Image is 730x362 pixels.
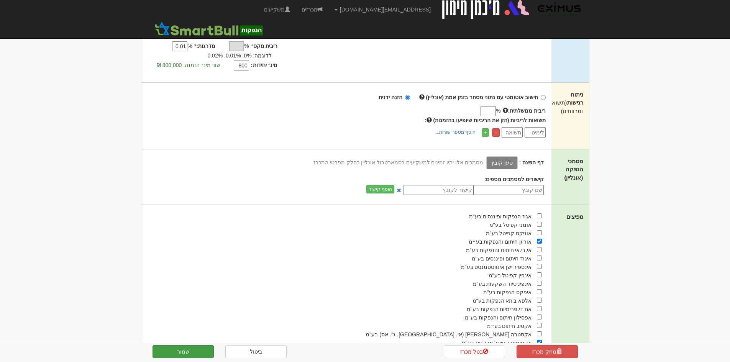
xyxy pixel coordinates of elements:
span: איגוד חיתום ופיננסים בע"מ [472,256,532,262]
button: הוסף קישור [366,185,394,193]
span: אינספיריישן אינווסטמנטס בע"מ [461,264,532,270]
span: % [244,42,249,50]
a: ביטול [225,345,287,358]
strong: חישוב אוטומטי עם נתוני מסחר בזמן אמת (אונליין) [426,94,538,100]
span: לדוגמה: 0%, 0.01%, 0.02% [207,52,272,59]
span: אינפין קפיטל בע"מ [489,272,532,278]
span: אוריון חיתום והנפקות בע״מ [469,239,532,245]
span: תשואות לריביות (הזן את הריביות שיופיעו בהזמנות) [433,117,546,123]
span: אם.די.פרימיום הנפקות בע"מ [467,306,532,312]
span: % [187,42,192,50]
span: איפקס הנפקות בע"מ [483,289,532,295]
span: שווי מינ׳ הזמנה: 800,000 ₪ [157,62,220,68]
label: מדרגות: [194,42,215,50]
span: אפסילון חיתום והנפקות בע"מ [465,314,532,321]
input: חישוב אוטומטי עם נתוני מסחר בזמן אמת (אונליין) [541,95,546,100]
label: ריבית מקס׳ [251,42,278,50]
span: מסמכים אלו יהיו זמינים למשקיעים בסמארטבול אונליין כחלק מפרטי המכרז [313,159,483,165]
span: אלפא ביתא הנפקות בע"מ [472,298,532,304]
label: ריבית ממשלתית: [503,107,546,115]
input: הזנה ידנית [405,95,410,100]
label: מפיצים [566,213,583,221]
span: אקסימוס קפיטל מרקטס בע"מ [462,340,532,346]
span: אי.בי.אי חיתום והנפקות בע"מ [466,247,532,253]
a: מחק מכרז [517,345,578,358]
span: אגוז הנפקות ופיננסים בע"מ [469,213,532,219]
input: שם קובץ [474,185,544,195]
a: הוסף מספר שורות... [433,128,478,136]
input: קישור לקובץ [404,185,474,195]
span: % [496,107,500,115]
label: מינ׳ יחידות: [251,61,278,69]
label: ניתוח רגישות [557,90,583,115]
span: אקטיב חיתום בע״מ [487,323,532,329]
a: - [492,128,500,137]
img: SmartBull Logo [153,21,265,36]
a: + [482,128,489,137]
span: אקסטרה [PERSON_NAME] (אי. [GEOGRAPHIC_DATA]. ג'י. אס) בע"מ [366,331,532,337]
input: לימיט [525,127,546,138]
label: : [425,116,546,124]
input: תשואה [502,127,523,138]
button: שמור [153,345,214,358]
a: בטל מכרז [444,345,505,358]
label: טען קובץ [486,156,518,169]
strong: דף הפצה : [519,159,544,165]
span: אוניקס קפיטל בע"מ [486,230,532,236]
span: אינפיניטיוד השקעות בע"מ [473,281,532,287]
strong: הזנה ידנית [379,94,402,100]
span: (תשואות ומרווחים) [546,99,583,114]
label: מסמכי הנפקה (אונליין) [557,157,583,182]
span: אומני קפיטל בע"מ [489,222,532,228]
strong: קישורים למסמכים נוספים: [484,176,544,182]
